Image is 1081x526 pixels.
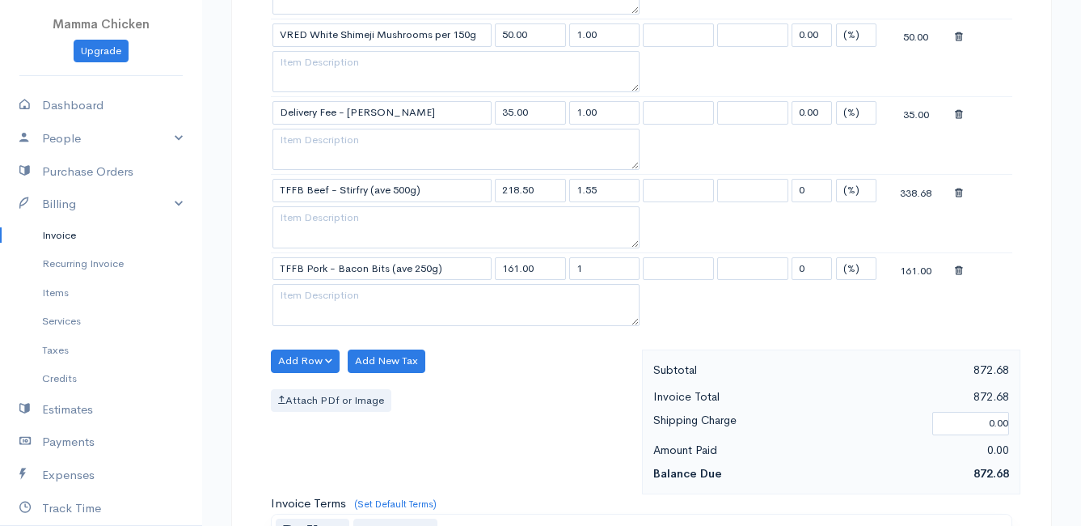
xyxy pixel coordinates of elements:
[271,494,346,513] label: Invoice Terms
[271,350,340,373] button: Add Row
[272,179,492,202] input: Item Name
[645,440,831,460] div: Amount Paid
[645,387,831,407] div: Invoice Total
[653,466,722,481] strong: Balance Due
[831,387,1017,407] div: 872.68
[348,350,425,373] button: Add New Tax
[880,181,952,201] div: 338.68
[645,360,831,380] div: Subtotal
[831,360,1017,380] div: 872.68
[53,16,150,32] span: Mamma Chicken
[973,466,1009,481] span: 872.68
[880,259,952,279] div: 161.00
[272,101,492,125] input: Item Name
[880,103,952,123] div: 35.00
[354,498,437,511] a: (Set Default Terms)
[272,23,492,47] input: Item Name
[831,440,1017,460] div: 0.00
[645,410,924,437] div: Shipping Charge
[880,25,952,45] div: 50.00
[271,389,391,413] label: Attach PDf or Image
[272,257,492,281] input: Item Name
[74,40,129,63] a: Upgrade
